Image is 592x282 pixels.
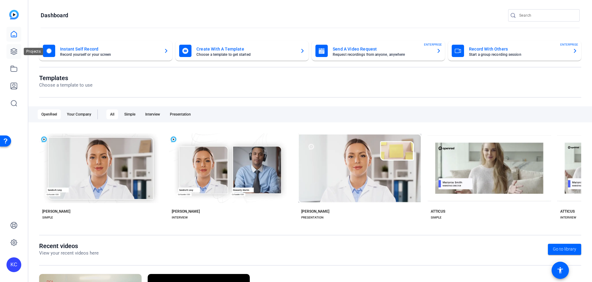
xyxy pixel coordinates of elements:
span: Go to library [553,246,576,252]
div: [PERSON_NAME] [301,209,329,214]
div: SIMPLE [431,215,442,220]
div: Presentation [166,109,195,119]
p: View your recent videos here [39,250,99,257]
div: Projects [24,48,43,55]
div: OpenReel [38,109,61,119]
div: SIMPLE [42,215,53,220]
a: Go to library [548,244,581,255]
div: [PERSON_NAME] [172,209,200,214]
mat-card-title: Instant Self Record [60,45,159,53]
mat-card-title: Record With Others [469,45,568,53]
div: INTERVIEW [172,215,188,220]
input: Search [519,12,575,19]
mat-card-title: Create With A Template [196,45,295,53]
div: Your Company [63,109,95,119]
mat-card-subtitle: Start a group recording session [469,53,568,56]
mat-card-subtitle: Choose a template to get started [196,53,295,56]
button: Instant Self RecordRecord yourself or your screen [39,41,172,61]
mat-icon: accessibility [557,267,564,274]
div: INTERVIEW [560,215,576,220]
mat-card-title: Send A Video Request [333,45,431,53]
div: PRESENTATION [301,215,323,220]
img: blue-gradient.svg [9,10,19,19]
div: Interview [142,109,164,119]
div: ATTICUS [431,209,445,214]
span: ENTERPRISE [560,42,578,47]
h1: Dashboard [41,12,68,19]
button: Record With OthersStart a group recording sessionENTERPRISE [448,41,581,61]
p: Choose a template to use [39,82,92,89]
div: ATTICUS [560,209,575,214]
mat-card-subtitle: Request recordings from anyone, anywhere [333,53,431,56]
h1: Recent videos [39,242,99,250]
h1: Templates [39,74,92,82]
div: [PERSON_NAME] [42,209,70,214]
span: ENTERPRISE [424,42,442,47]
div: All [106,109,118,119]
div: Simple [121,109,139,119]
button: Send A Video RequestRequest recordings from anyone, anywhereENTERPRISE [312,41,445,61]
mat-card-subtitle: Record yourself or your screen [60,53,159,56]
button: Create With A TemplateChoose a template to get started [175,41,309,61]
div: KC [6,257,21,272]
